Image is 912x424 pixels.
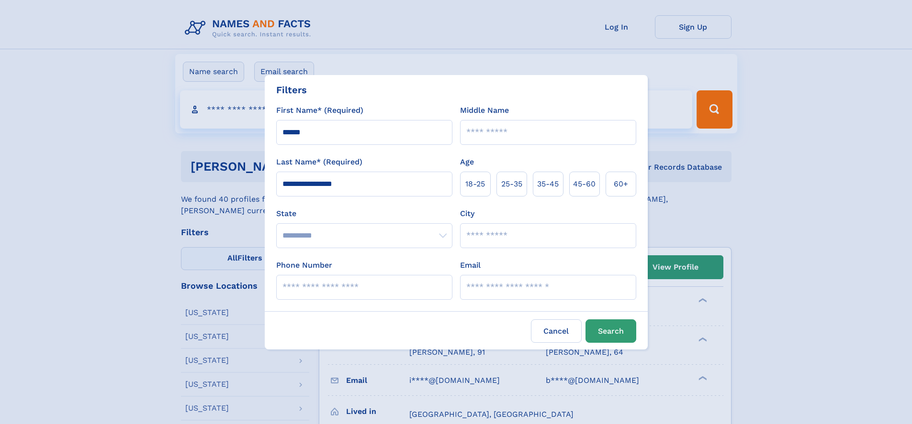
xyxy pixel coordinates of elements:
label: First Name* (Required) [276,105,363,116]
label: Email [460,260,481,271]
div: Filters [276,83,307,97]
label: Middle Name [460,105,509,116]
span: 35‑45 [537,178,559,190]
label: State [276,208,452,219]
span: 45‑60 [573,178,596,190]
span: 60+ [614,178,628,190]
label: Last Name* (Required) [276,156,362,168]
span: 25‑35 [501,178,522,190]
label: Age [460,156,474,168]
button: Search [585,319,636,343]
label: Phone Number [276,260,332,271]
span: 18‑25 [465,178,485,190]
label: City [460,208,474,219]
label: Cancel [531,319,582,343]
